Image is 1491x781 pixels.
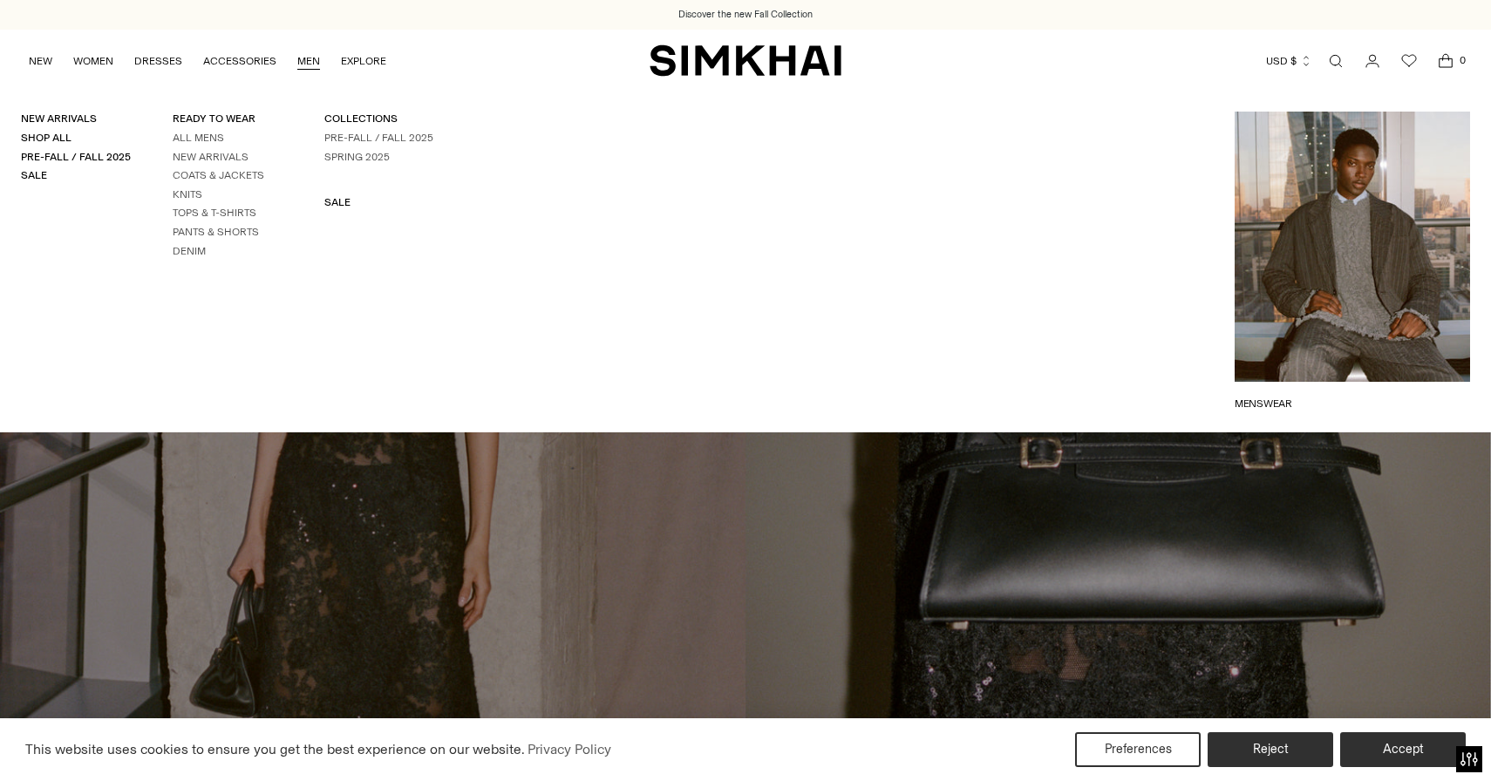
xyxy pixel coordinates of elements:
a: ACCESSORIES [203,42,276,80]
a: NEW [29,42,52,80]
a: Open cart modal [1428,44,1463,78]
button: Accept [1340,732,1466,767]
a: EXPLORE [341,42,386,80]
span: This website uses cookies to ensure you get the best experience on our website. [25,741,525,757]
a: Wishlist [1392,44,1426,78]
span: 0 [1454,52,1470,68]
a: Go to the account page [1355,44,1390,78]
a: SIMKHAI [650,44,841,78]
a: Open search modal [1318,44,1353,78]
a: DRESSES [134,42,182,80]
a: WOMEN [73,42,113,80]
a: Privacy Policy (opens in a new tab) [525,737,614,763]
a: MEN [297,42,320,80]
a: Discover the new Fall Collection [678,8,813,22]
button: Preferences [1075,732,1201,767]
button: Reject [1208,732,1333,767]
button: USD $ [1266,42,1312,80]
